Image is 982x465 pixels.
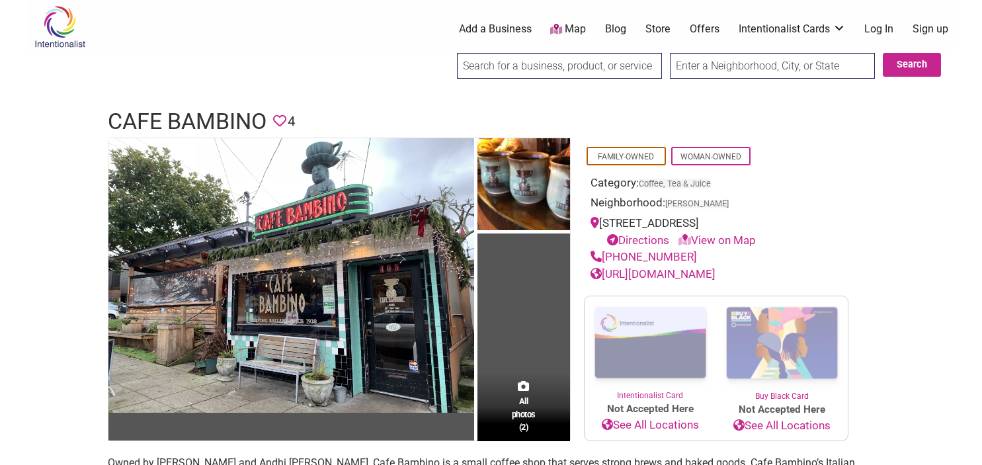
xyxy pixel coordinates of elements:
[665,200,729,208] span: [PERSON_NAME]
[598,152,654,161] a: Family-Owned
[864,22,893,36] a: Log In
[716,417,848,435] a: See All Locations
[591,215,842,249] div: [STREET_ADDRESS]
[591,250,697,263] a: [PHONE_NUMBER]
[716,296,848,402] a: Buy Black Card
[639,179,711,189] a: Coffee, Tea & Juice
[585,402,716,417] span: Not Accepted Here
[28,5,91,48] img: Intentionalist
[459,22,532,36] a: Add a Business
[108,106,266,138] h1: Cafe Bambino
[716,402,848,417] span: Not Accepted Here
[457,53,662,79] input: Search for a business, product, or service
[716,296,848,390] img: Buy Black Card
[690,22,719,36] a: Offers
[670,53,875,79] input: Enter a Neighborhood, City, or State
[591,175,842,195] div: Category:
[739,22,846,36] a: Intentionalist Cards
[607,233,669,247] a: Directions
[913,22,948,36] a: Sign up
[585,296,716,402] a: Intentionalist Card
[585,417,716,434] a: See All Locations
[591,267,716,280] a: [URL][DOMAIN_NAME]
[605,22,626,36] a: Blog
[680,152,741,161] a: Woman-Owned
[591,194,842,215] div: Neighborhood:
[645,22,671,36] a: Store
[585,296,716,390] img: Intentionalist Card
[678,233,756,247] a: View on Map
[288,111,295,132] span: 4
[512,395,536,433] span: All photos (2)
[550,22,586,37] a: Map
[883,53,941,77] button: Search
